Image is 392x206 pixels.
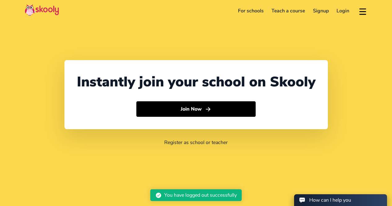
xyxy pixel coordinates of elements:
[164,192,237,199] div: You have logged out successfully
[267,6,309,16] a: Teach a course
[309,6,333,16] a: Signup
[164,139,228,146] a: Register as school or teacher
[136,101,256,117] button: Join Nowarrow forward outline
[358,6,367,16] button: menu outline
[234,6,268,16] a: For schools
[77,72,315,91] div: Instantly join your school on Skooly
[205,106,211,112] ion-icon: arrow forward outline
[155,192,162,199] ion-icon: checkmark circle
[333,6,354,16] a: Login
[25,4,59,16] img: Skooly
